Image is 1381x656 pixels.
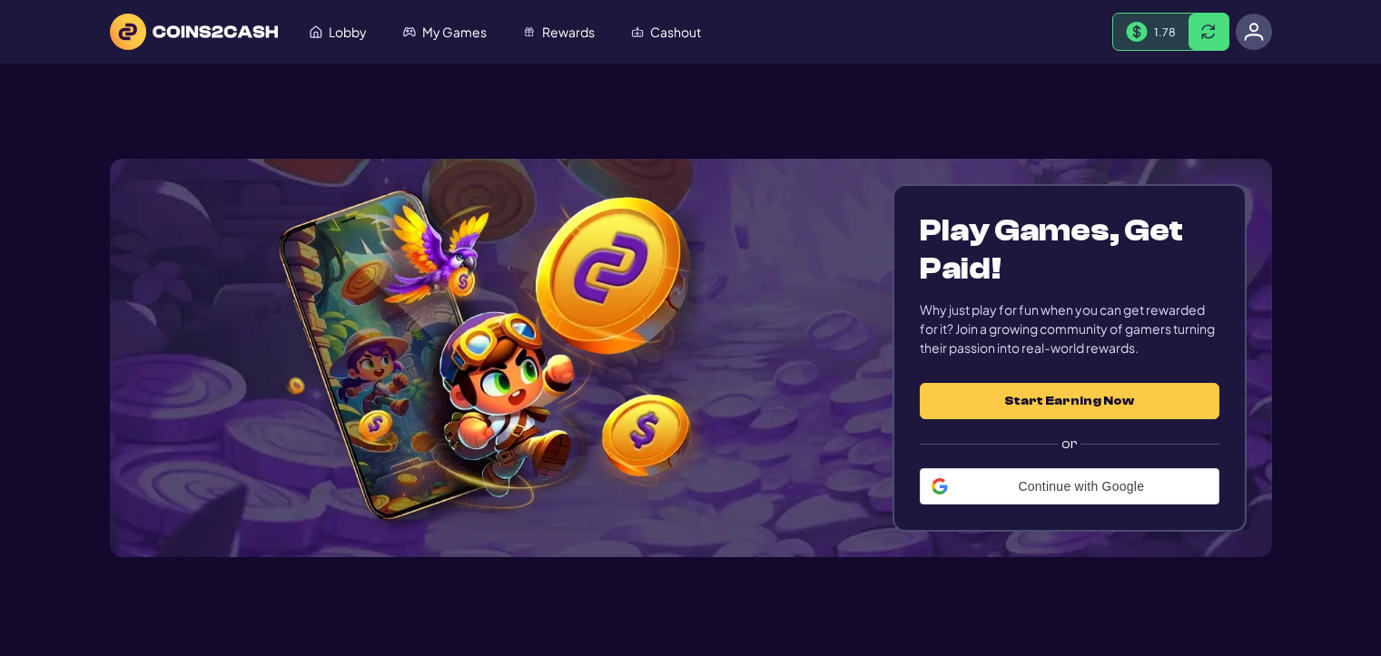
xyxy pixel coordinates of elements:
[385,15,505,49] a: My Games
[1126,22,1148,43] img: Money Bill
[920,300,1218,357] div: Why just play for fun when you can get rewarded for it? Join a growing community of gamers turnin...
[310,25,322,38] img: Lobby
[650,25,701,38] span: Cashout
[291,15,385,49] a: Lobby
[403,25,416,38] img: My Games
[523,25,536,38] img: Rewards
[110,14,278,50] img: logo text
[955,479,1208,494] span: Continue with Google
[631,25,644,38] img: Cashout
[542,25,595,38] span: Rewards
[329,25,367,38] span: Lobby
[920,383,1218,419] button: Start Earning Now
[1244,22,1264,42] img: avatar
[422,25,487,38] span: My Games
[1154,24,1176,39] span: 1.78
[920,468,1219,504] div: Continue with Google
[613,15,719,49] a: Cashout
[920,211,1218,288] h1: Play Games, Get Paid!
[920,419,1218,468] label: or
[505,15,613,49] a: Rewards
